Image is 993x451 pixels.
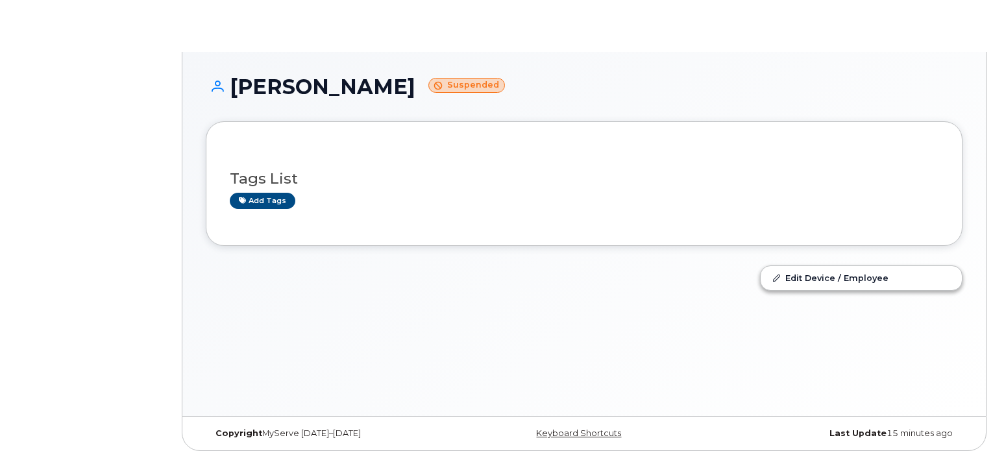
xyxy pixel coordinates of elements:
[215,428,262,438] strong: Copyright
[206,428,458,439] div: MyServe [DATE]–[DATE]
[428,78,505,93] small: Suspended
[710,428,962,439] div: 15 minutes ago
[536,428,621,438] a: Keyboard Shortcuts
[230,171,938,187] h3: Tags List
[206,75,962,98] h1: [PERSON_NAME]
[230,193,295,209] a: Add tags
[761,266,962,289] a: Edit Device / Employee
[829,428,887,438] strong: Last Update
